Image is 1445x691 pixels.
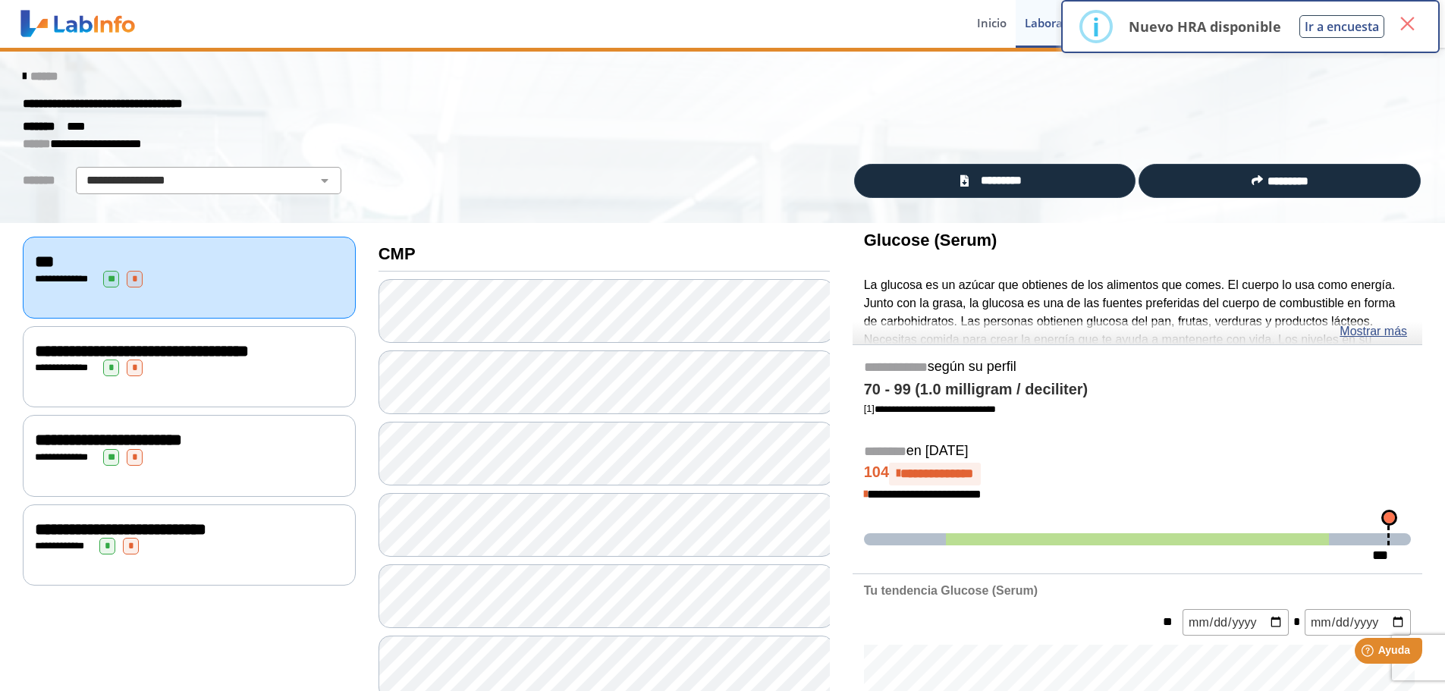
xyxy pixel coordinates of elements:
button: Ir a encuesta [1299,15,1384,38]
h4: 70 - 99 (1.0 milligram / deciliter) [864,381,1411,399]
h5: en [DATE] [864,443,1411,460]
input: mm/dd/yyyy [1183,609,1289,636]
b: Glucose (Serum) [864,231,997,250]
b: Tu tendencia Glucose (Serum) [864,584,1038,597]
h4: 104 [864,463,1411,485]
div: i [1092,13,1100,40]
p: La glucosa es un azúcar que obtienes de los alimentos que comes. El cuerpo lo usa como energía. J... [864,276,1411,385]
iframe: Help widget launcher [1310,632,1428,674]
input: mm/dd/yyyy [1305,609,1411,636]
a: Mostrar más [1340,322,1407,341]
a: [1] [864,403,996,414]
p: Nuevo HRA disponible [1129,17,1281,36]
button: Close this dialog [1393,10,1421,37]
b: CMP [379,244,416,263]
h5: según su perfil [864,359,1411,376]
